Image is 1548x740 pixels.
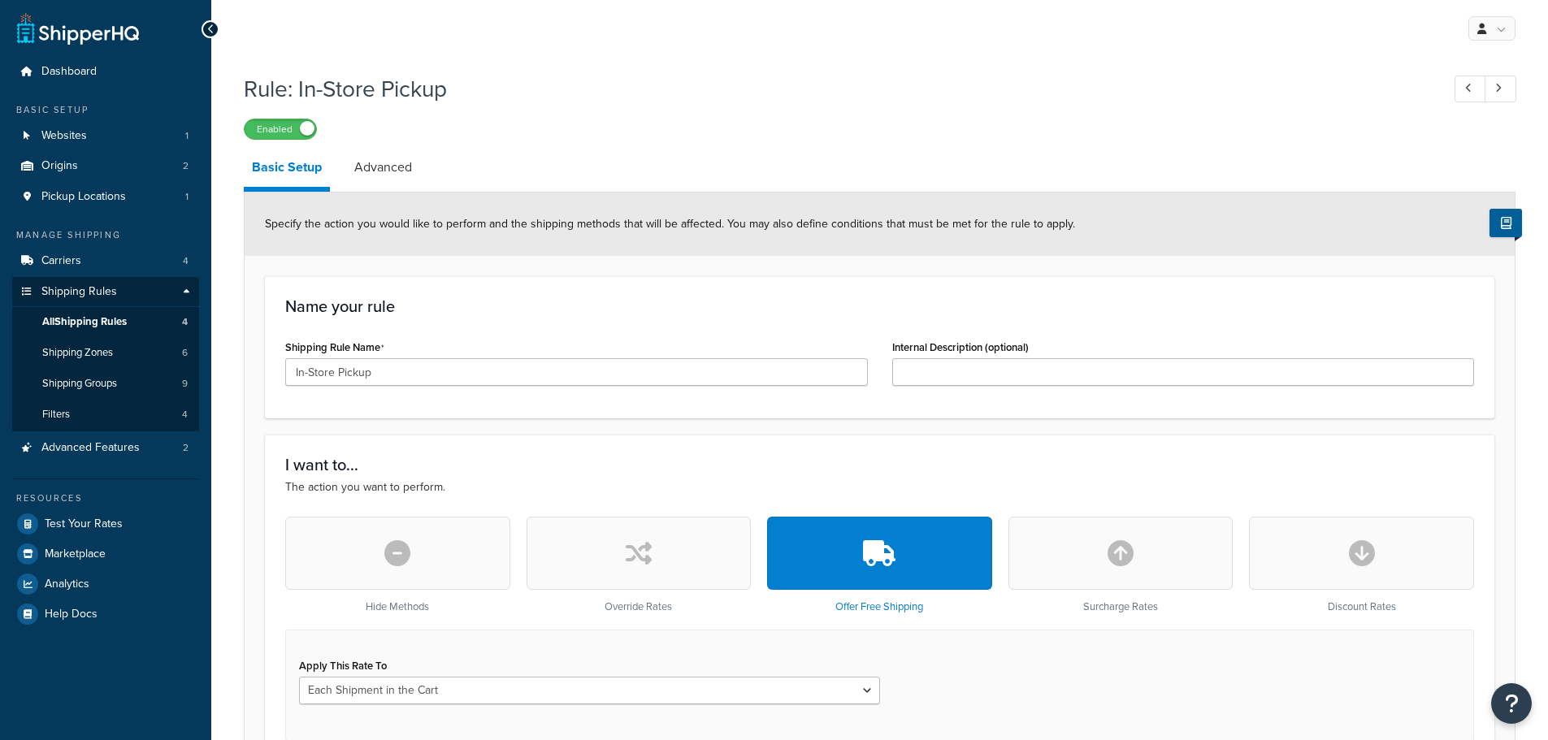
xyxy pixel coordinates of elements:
span: Advanced Features [41,441,140,455]
span: 2 [183,159,189,173]
li: Carriers [12,246,199,276]
span: 1 [185,129,189,143]
span: 9 [182,377,188,391]
span: Carriers [41,254,81,268]
span: 4 [183,254,189,268]
a: Basic Setup [244,148,330,192]
a: Websites1 [12,121,199,151]
div: Hide Methods [285,517,510,613]
span: Filters [42,408,70,422]
li: Shipping Rules [12,277,199,431]
a: Shipping Rules [12,277,199,307]
li: Websites [12,121,199,151]
a: Marketplace [12,539,199,569]
a: Advanced Features2 [12,433,199,463]
span: Test Your Rates [45,517,123,531]
span: 2 [183,441,189,455]
a: Analytics [12,569,199,599]
span: Origins [41,159,78,173]
span: 6 [182,346,188,360]
a: Next Record [1485,76,1516,102]
span: Specify the action you would like to perform and the shipping methods that will be affected. You ... [265,215,1075,232]
li: Advanced Features [12,433,199,463]
label: Internal Description (optional) [892,341,1029,353]
li: Shipping Zones [12,338,199,368]
li: Pickup Locations [12,182,199,212]
span: 1 [185,190,189,204]
label: Shipping Rule Name [285,341,384,354]
span: All Shipping Rules [42,315,127,329]
a: Previous Record [1455,76,1486,102]
h3: I want to... [285,456,1474,474]
span: Dashboard [41,65,97,79]
a: Shipping Zones6 [12,338,199,368]
li: Origins [12,151,199,181]
div: Surcharge Rates [1008,517,1234,613]
label: Apply This Rate To [299,660,387,672]
span: Shipping Zones [42,346,113,360]
span: Websites [41,129,87,143]
a: Dashboard [12,57,199,87]
div: Basic Setup [12,103,199,117]
div: Resources [12,491,199,505]
span: 4 [182,408,188,422]
a: Help Docs [12,599,199,629]
span: Shipping Groups [42,377,117,391]
a: AllShipping Rules4 [12,307,199,337]
a: Filters4 [12,400,199,430]
div: Offer Free Shipping [767,517,992,613]
span: Help Docs [45,608,98,621]
span: Pickup Locations [41,190,126,204]
div: Override Rates [527,517,752,613]
a: Advanced [346,148,420,187]
li: Shipping Groups [12,369,199,399]
div: Discount Rates [1249,517,1474,613]
p: The action you want to perform. [285,478,1474,496]
a: Carriers4 [12,246,199,276]
li: Filters [12,400,199,430]
button: Show Help Docs [1489,209,1522,237]
a: Test Your Rates [12,509,199,539]
h3: Name your rule [285,297,1474,315]
a: Shipping Groups9 [12,369,199,399]
label: Enabled [245,119,316,139]
span: Analytics [45,578,89,591]
a: Origins2 [12,151,199,181]
div: Manage Shipping [12,228,199,242]
button: Open Resource Center [1491,683,1532,724]
span: 4 [182,315,188,329]
span: Marketplace [45,547,106,561]
a: Pickup Locations1 [12,182,199,212]
h1: Rule: In-Store Pickup [244,73,1424,105]
span: Shipping Rules [41,285,117,299]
